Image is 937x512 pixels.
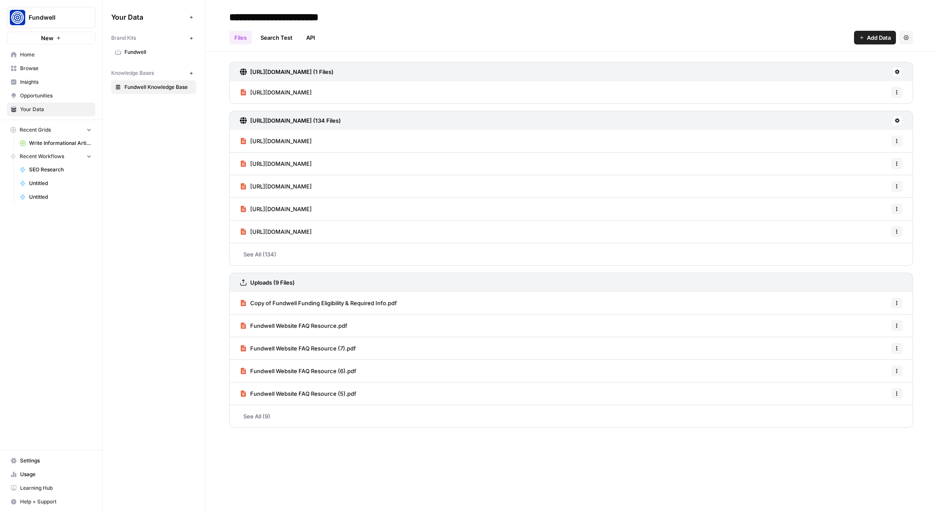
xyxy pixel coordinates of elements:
a: Your Data [7,103,95,116]
span: Untitled [29,179,92,187]
a: Fundwell [111,45,196,59]
a: Usage [7,468,95,481]
button: Add Data [854,31,896,44]
span: Your Data [111,12,186,22]
span: Brand Kits [111,34,136,42]
a: Fundwell Knowledge Base [111,80,196,94]
a: Learning Hub [7,481,95,495]
span: Recent Workflows [20,153,64,160]
a: Fundwell Website FAQ Resource (6).pdf [240,360,356,382]
button: Recent Workflows [7,150,95,163]
span: Add Data [867,33,891,42]
a: [URL][DOMAIN_NAME] [240,81,312,103]
span: Fundwell Website FAQ Resource (6).pdf [250,367,356,375]
a: Files [229,31,252,44]
a: Untitled [16,177,95,190]
span: Settings [20,457,92,465]
a: [URL][DOMAIN_NAME] (134 Files) [240,111,341,130]
button: Help + Support [7,495,95,509]
span: [URL][DOMAIN_NAME] [250,205,312,213]
a: See All (134) [229,243,913,265]
span: Home [20,51,92,59]
span: Fundwell [124,48,192,56]
span: Browse [20,65,92,72]
a: [URL][DOMAIN_NAME] [240,221,312,243]
span: Recent Grids [20,126,51,134]
a: SEO Research [16,163,95,177]
a: [URL][DOMAIN_NAME] [240,198,312,220]
span: Usage [20,471,92,478]
a: Copy of Fundwell Funding Eligibility & Required Info.pdf [240,292,397,314]
span: Fundwell Knowledge Base [124,83,192,91]
button: Workspace: Fundwell [7,7,95,28]
a: [URL][DOMAIN_NAME] (1 Files) [240,62,334,81]
span: Learning Hub [20,484,92,492]
a: [URL][DOMAIN_NAME] [240,153,312,175]
img: Fundwell Logo [10,10,25,25]
button: Recent Grids [7,124,95,136]
span: [URL][DOMAIN_NAME] [250,137,312,145]
a: [URL][DOMAIN_NAME] [240,175,312,197]
span: Fundwell Website FAQ Resource (5).pdf [250,389,356,398]
h3: [URL][DOMAIN_NAME] (1 Files) [250,68,334,76]
a: Fundwell Website FAQ Resource.pdf [240,315,347,337]
span: [URL][DOMAIN_NAME] [250,227,312,236]
a: Write Informational Article [16,136,95,150]
a: See All (9) [229,405,913,427]
h3: Uploads (9 Files) [250,278,295,287]
span: [URL][DOMAIN_NAME] [250,159,312,168]
a: Untitled [16,190,95,204]
a: Insights [7,75,95,89]
a: Opportunities [7,89,95,103]
a: Browse [7,62,95,75]
span: Write Informational Article [29,139,92,147]
span: Untitled [29,193,92,201]
span: Fundwell [29,13,80,22]
button: New [7,32,95,44]
span: Help + Support [20,498,92,506]
span: Insights [20,78,92,86]
span: Opportunities [20,92,92,100]
span: [URL][DOMAIN_NAME] [250,88,312,97]
span: Fundwell Website FAQ Resource.pdf [250,321,347,330]
span: Knowledge Bases [111,69,154,77]
a: API [301,31,320,44]
span: New [41,34,53,42]
span: SEO Research [29,166,92,174]
span: Copy of Fundwell Funding Eligibility & Required Info.pdf [250,299,397,307]
a: Fundwell Website FAQ Resource (7).pdf [240,337,356,359]
span: Your Data [20,106,92,113]
a: Search Test [255,31,298,44]
span: [URL][DOMAIN_NAME] [250,182,312,191]
a: Home [7,48,95,62]
a: Fundwell Website FAQ Resource (5).pdf [240,383,356,405]
a: Uploads (9 Files) [240,273,295,292]
span: Fundwell Website FAQ Resource (7).pdf [250,344,356,353]
a: [URL][DOMAIN_NAME] [240,130,312,152]
h3: [URL][DOMAIN_NAME] (134 Files) [250,116,341,125]
a: Settings [7,454,95,468]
